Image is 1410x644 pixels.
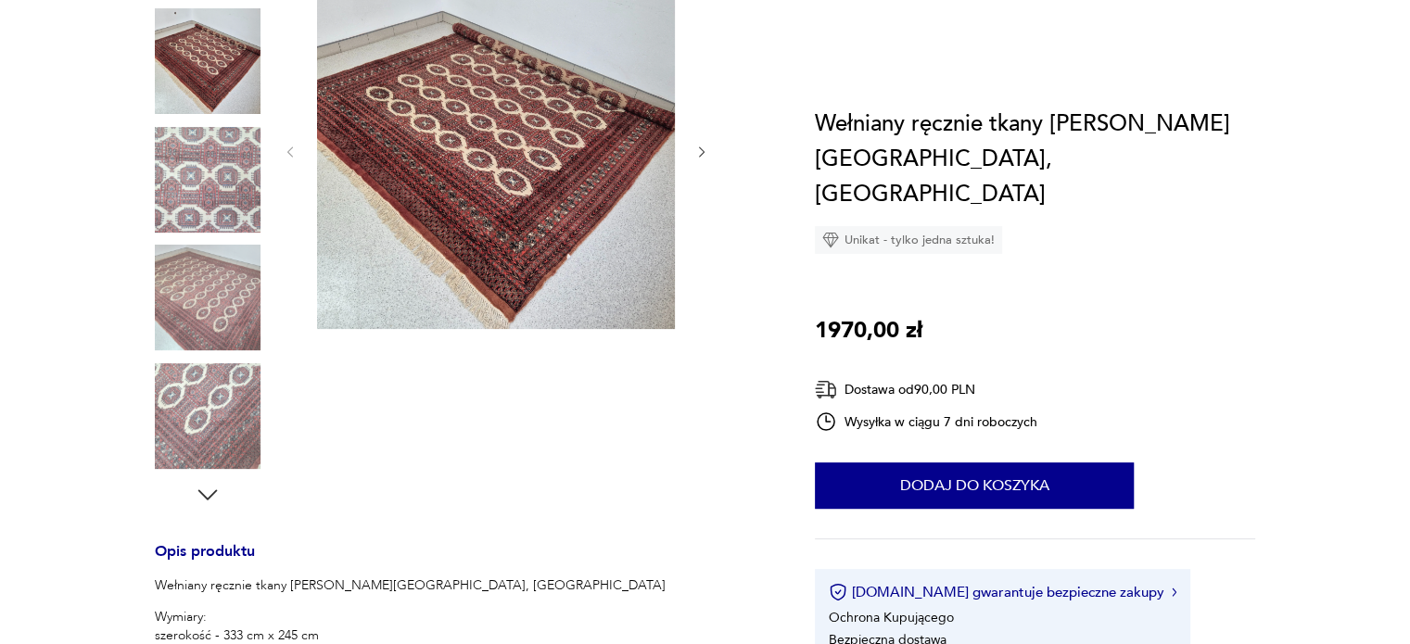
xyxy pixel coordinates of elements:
[155,127,260,233] img: Zdjęcie produktu Wełniany ręcznie tkany dywan Buchara, Pakistan
[815,378,1037,401] div: Dostawa od 90,00 PLN
[155,363,260,469] img: Zdjęcie produktu Wełniany ręcznie tkany dywan Buchara, Pakistan
[155,8,260,114] img: Zdjęcie produktu Wełniany ręcznie tkany dywan Buchara, Pakistan
[155,245,260,350] img: Zdjęcie produktu Wełniany ręcznie tkany dywan Buchara, Pakistan
[822,232,839,248] img: Ikona diamentu
[155,546,770,576] h3: Opis produktu
[815,378,837,401] img: Ikona dostawy
[815,410,1037,433] div: Wysyłka w ciągu 7 dni roboczych
[1172,587,1177,597] img: Ikona strzałki w prawo
[829,609,954,626] li: Ochrona Kupującego
[155,576,770,595] p: Wełniany ręcznie tkany [PERSON_NAME][GEOGRAPHIC_DATA], [GEOGRAPHIC_DATA]
[815,313,922,348] p: 1970,00 zł
[815,462,1134,509] button: Dodaj do koszyka
[829,583,1176,601] button: [DOMAIN_NAME] gwarantuje bezpieczne zakupy
[815,226,1002,254] div: Unikat - tylko jedna sztuka!
[829,583,847,601] img: Ikona certyfikatu
[815,107,1255,212] h1: Wełniany ręcznie tkany [PERSON_NAME][GEOGRAPHIC_DATA], [GEOGRAPHIC_DATA]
